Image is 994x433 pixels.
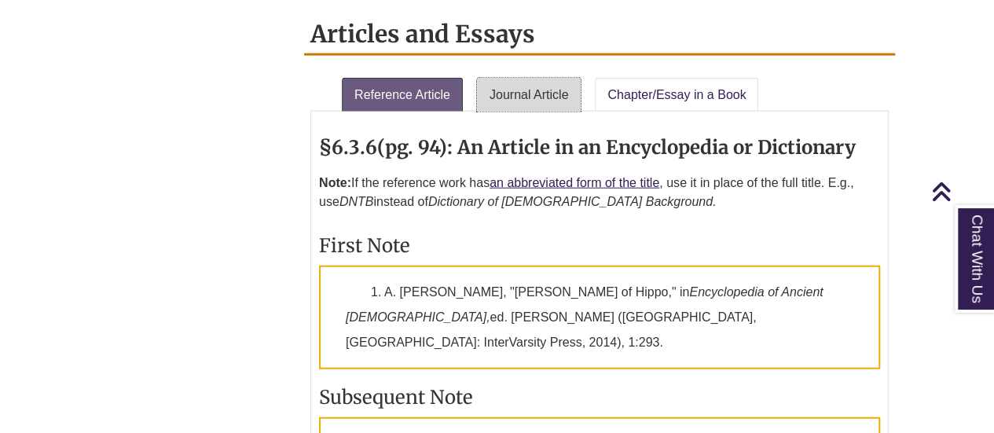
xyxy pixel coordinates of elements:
[342,78,463,112] a: Reference Article
[477,78,581,112] a: Journal Article
[319,266,880,369] p: 1. A. [PERSON_NAME], "[PERSON_NAME] of Hippo," in ed. [PERSON_NAME] ([GEOGRAPHIC_DATA], [GEOGRAPH...
[931,181,990,202] a: Back to Top
[304,14,895,56] h2: Articles and Essays
[595,78,758,112] a: Chapter/Essay in a Book
[319,167,880,218] p: If the reference work has , use it in place of the full title. E.g., use instead of
[428,195,717,208] em: Dictionary of [DEMOGRAPHIC_DATA] Background.
[319,385,880,409] h3: Subsequent Note
[339,195,374,208] em: DNTB
[319,176,351,189] strong: Note:
[319,233,880,258] h3: First Note
[377,135,856,160] strong: (pg. 94): An Article in an Encyclopedia or Dictionary
[319,135,377,160] strong: §6.3.6
[490,176,659,189] a: an abbreviated form of the title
